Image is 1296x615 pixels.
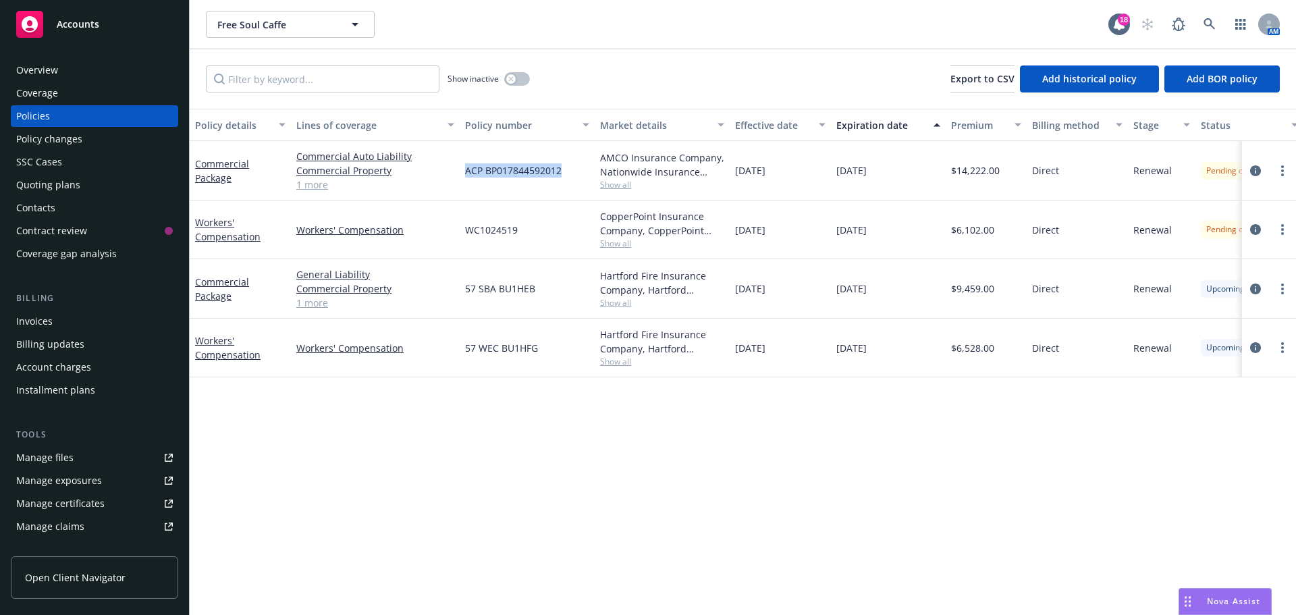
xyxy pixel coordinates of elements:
div: Policy details [195,118,271,132]
div: Policy number [465,118,574,132]
span: Pending cancellation [1206,223,1284,236]
a: Contract review [11,220,178,242]
div: Effective date [735,118,811,132]
a: Contacts [11,197,178,219]
button: Stage [1128,109,1195,141]
div: Manage certificates [16,493,105,514]
div: Billing method [1032,118,1108,132]
div: 18 [1118,14,1130,26]
a: Account charges [11,356,178,378]
span: Show all [600,179,724,190]
a: circleInformation [1247,163,1264,179]
button: Export to CSV [950,65,1015,92]
span: Show all [600,238,724,249]
a: Commercial Auto Liability [296,149,454,163]
span: $14,222.00 [951,163,1000,178]
span: Pending cancellation [1206,165,1284,177]
a: Workers' Compensation [296,223,454,237]
span: Renewal [1133,341,1172,355]
a: Quoting plans [11,174,178,196]
span: 57 WEC BU1HFG [465,341,538,355]
div: Contract review [16,220,87,242]
span: [DATE] [735,163,765,178]
div: Policy changes [16,128,82,150]
button: Market details [595,109,730,141]
span: [DATE] [836,282,867,296]
span: $6,102.00 [951,223,994,237]
a: Commercial Package [195,275,249,302]
span: Export to CSV [950,72,1015,85]
span: Renewal [1133,223,1172,237]
a: 1 more [296,296,454,310]
button: Lines of coverage [291,109,460,141]
div: Quoting plans [16,174,80,196]
div: Status [1201,118,1283,132]
a: circleInformation [1247,340,1264,356]
a: SSC Cases [11,151,178,173]
span: $9,459.00 [951,282,994,296]
button: Free Soul Caffe [206,11,375,38]
span: Renewal [1133,282,1172,296]
a: Policies [11,105,178,127]
button: Effective date [730,109,831,141]
div: Market details [600,118,709,132]
a: Accounts [11,5,178,43]
span: Renewal [1133,163,1172,178]
span: [DATE] [735,282,765,296]
div: Stage [1133,118,1175,132]
a: Manage certificates [11,493,178,514]
a: circleInformation [1247,281,1264,297]
span: Direct [1032,163,1059,178]
span: [DATE] [836,163,867,178]
a: more [1274,281,1291,297]
div: Manage exposures [16,470,102,491]
div: Billing updates [16,333,84,355]
div: Installment plans [16,379,95,401]
div: CopperPoint Insurance Company, CopperPoint Insurance Companies [600,209,724,238]
a: Search [1196,11,1223,38]
div: Expiration date [836,118,925,132]
span: Upcoming [1206,342,1245,354]
span: $6,528.00 [951,341,994,355]
a: Manage claims [11,516,178,537]
button: Premium [946,109,1027,141]
div: Policies [16,105,50,127]
a: Billing updates [11,333,178,355]
a: more [1274,340,1291,356]
span: Upcoming [1206,283,1245,295]
span: Direct [1032,282,1059,296]
div: Manage claims [16,516,84,537]
span: Open Client Navigator [25,570,126,585]
span: [DATE] [836,341,867,355]
div: Drag to move [1179,589,1196,614]
div: Billing [11,292,178,305]
button: Policy number [460,109,595,141]
span: WC1024519 [465,223,518,237]
button: Expiration date [831,109,946,141]
a: Manage exposures [11,470,178,491]
span: Show inactive [448,73,499,84]
div: Tools [11,428,178,442]
div: Premium [951,118,1006,132]
span: 57 SBA BU1HEB [465,282,535,296]
a: more [1274,163,1291,179]
span: [DATE] [735,223,765,237]
span: [DATE] [735,341,765,355]
button: Billing method [1027,109,1128,141]
a: Manage files [11,447,178,469]
div: SSC Cases [16,151,62,173]
a: General Liability [296,267,454,282]
button: Policy details [190,109,291,141]
span: [DATE] [836,223,867,237]
span: Accounts [57,19,99,30]
button: Add BOR policy [1164,65,1280,92]
a: Commercial Property [296,282,454,296]
div: Manage BORs [16,539,80,560]
a: Coverage [11,82,178,104]
a: Switch app [1227,11,1254,38]
div: Hartford Fire Insurance Company, Hartford Insurance Group [600,327,724,356]
a: Policy changes [11,128,178,150]
div: Hartford Fire Insurance Company, Hartford Insurance Group [600,269,724,297]
a: Commercial Package [195,157,249,184]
